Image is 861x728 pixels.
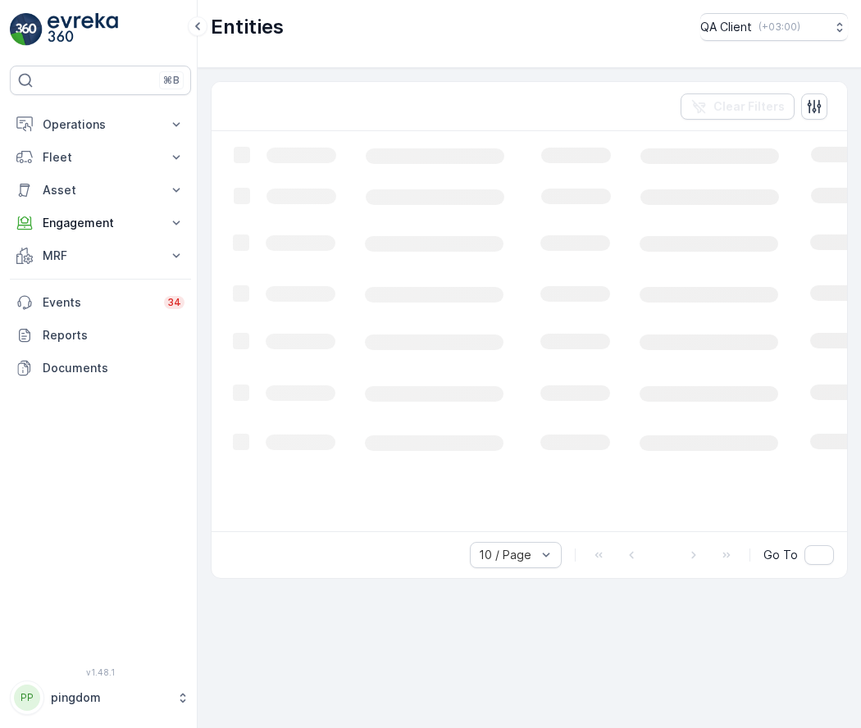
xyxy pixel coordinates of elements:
[10,680,191,715] button: PPpingdom
[10,207,191,239] button: Engagement
[43,215,158,231] p: Engagement
[10,108,191,141] button: Operations
[48,13,118,46] img: logo_light-DOdMpM7g.png
[43,248,158,264] p: MRF
[758,20,800,34] p: ( +03:00 )
[700,13,848,41] button: QA Client(+03:00)
[167,296,181,309] p: 34
[10,174,191,207] button: Asset
[10,286,191,319] a: Events34
[700,19,752,35] p: QA Client
[43,360,184,376] p: Documents
[10,352,191,384] a: Documents
[10,141,191,174] button: Fleet
[10,667,191,677] span: v 1.48.1
[10,239,191,272] button: MRF
[10,319,191,352] a: Reports
[51,689,168,706] p: pingdom
[43,116,158,133] p: Operations
[43,182,158,198] p: Asset
[43,294,154,311] p: Events
[713,98,785,115] p: Clear Filters
[763,547,798,563] span: Go To
[163,74,180,87] p: ⌘B
[211,14,284,40] p: Entities
[10,13,43,46] img: logo
[43,327,184,344] p: Reports
[14,685,40,711] div: PP
[681,93,795,120] button: Clear Filters
[43,149,158,166] p: Fleet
